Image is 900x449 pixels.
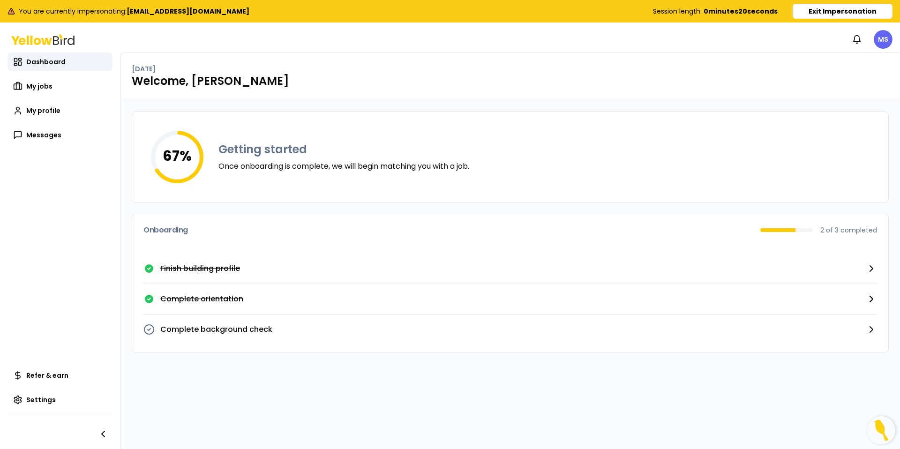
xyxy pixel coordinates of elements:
span: Refer & earn [26,371,68,380]
button: Exit Impersonation [793,4,892,19]
span: My jobs [26,82,52,91]
tspan: 67 % [163,146,192,166]
h1: Welcome, [PERSON_NAME] [132,74,889,89]
span: Dashboard [26,57,66,67]
button: Open Resource Center [867,416,895,444]
span: Settings [26,395,56,404]
p: Once onboarding is complete, we will begin matching you with a job. [218,161,469,172]
button: Complete orientation [143,284,877,314]
b: [EMAIL_ADDRESS][DOMAIN_NAME] [127,7,249,16]
span: Messages [26,130,61,140]
button: Complete background check [143,314,877,344]
h3: Getting started [218,142,469,157]
a: Refer & earn [7,366,112,385]
a: My jobs [7,77,112,96]
a: My profile [7,101,112,120]
p: Complete orientation [160,293,243,305]
a: Messages [7,126,112,144]
b: 0 minutes 20 seconds [704,7,778,16]
span: You are currently impersonating: [19,7,249,16]
a: Settings [7,390,112,409]
span: My profile [26,106,60,115]
a: Finish building profile [143,254,877,284]
p: [DATE] [132,64,156,74]
span: MS [874,30,892,49]
p: Finish building profile [160,263,240,274]
div: Session length: [653,7,778,16]
a: Dashboard [7,52,112,71]
h3: Onboarding [143,226,188,234]
p: 2 of 3 completed [820,225,877,235]
p: Complete background check [160,324,272,335]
